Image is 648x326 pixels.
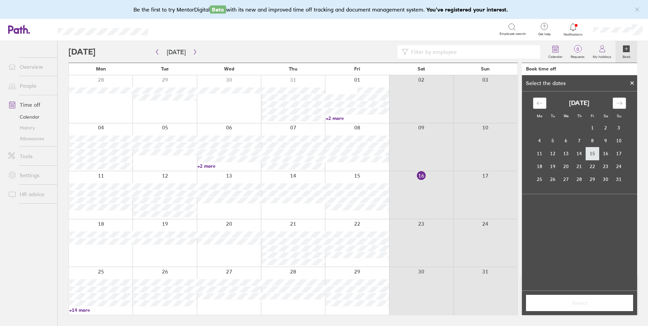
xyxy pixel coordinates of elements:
[408,45,536,58] input: Filter by employee
[526,91,633,194] div: Calendar
[567,41,589,63] a: 0Requests
[481,66,490,72] span: Sun
[537,114,542,118] small: Mo
[197,163,261,169] a: +2 more
[569,100,589,107] strong: [DATE]
[96,66,106,72] span: Mon
[586,147,599,160] td: Friday, August 15, 2025
[533,98,546,109] div: Move backward to switch to the previous month.
[573,147,586,160] td: Thursday, August 14, 2025
[161,66,169,72] span: Tue
[533,147,546,160] td: Monday, August 11, 2025
[612,173,626,186] td: Sunday, August 31, 2025
[354,66,360,72] span: Fri
[418,66,425,72] span: Sat
[591,114,594,118] small: Fr
[586,134,599,147] td: Friday, August 8, 2025
[612,160,626,173] td: Sunday, August 24, 2025
[3,79,57,93] a: People
[546,147,560,160] td: Tuesday, August 12, 2025
[326,115,389,121] a: +2 more
[3,187,57,201] a: HR advice
[426,6,508,13] b: You've registered your interest.
[599,173,612,186] td: Saturday, August 30, 2025
[546,173,560,186] td: Tuesday, August 26, 2025
[613,98,626,109] div: Move forward to switch to the next month.
[560,147,573,160] td: Wednesday, August 13, 2025
[612,134,626,147] td: Sunday, August 10, 2025
[599,147,612,160] td: Saturday, August 16, 2025
[533,160,546,173] td: Monday, August 18, 2025
[615,41,637,63] a: Book
[522,80,570,86] div: Select the dates
[560,134,573,147] td: Wednesday, August 6, 2025
[3,111,57,122] a: Calendar
[560,173,573,186] td: Wednesday, August 27, 2025
[564,114,569,118] small: We
[526,66,556,72] div: Book time off
[533,134,546,147] td: Monday, August 4, 2025
[533,173,546,186] td: Monday, August 25, 2025
[573,173,586,186] td: Thursday, August 28, 2025
[3,149,57,163] a: Tools
[224,66,234,72] span: Wed
[3,122,57,133] a: History
[577,114,582,118] small: Th
[289,66,297,72] span: Thu
[546,134,560,147] td: Tuesday, August 5, 2025
[586,160,599,173] td: Friday, August 22, 2025
[604,114,608,118] small: Sa
[533,32,555,36] span: Get help
[500,32,526,36] span: Employee search
[599,121,612,134] td: Saturday, August 2, 2025
[3,98,57,111] a: Time off
[3,168,57,182] a: Settings
[551,114,555,118] small: Tu
[599,134,612,147] td: Saturday, August 9, 2025
[531,300,628,306] span: Select
[573,134,586,147] td: Thursday, August 7, 2025
[599,160,612,173] td: Saturday, August 23, 2025
[560,160,573,173] td: Wednesday, August 20, 2025
[612,147,626,160] td: Sunday, August 17, 2025
[166,26,184,32] div: Search
[562,33,584,37] span: Notifications
[69,307,133,313] a: +14 more
[617,114,621,118] small: Su
[573,160,586,173] td: Thursday, August 21, 2025
[134,5,515,14] div: Be the first to try MentorDigital with its new and improved time off tracking and document manage...
[589,53,615,59] label: My holidays
[612,121,626,134] td: Sunday, August 3, 2025
[619,53,634,59] label: Book
[562,22,584,37] a: Notifications
[544,53,567,59] label: Calendar
[589,41,615,63] a: My holidays
[161,46,191,58] button: [DATE]
[526,295,633,311] button: Select
[567,53,589,59] label: Requests
[567,46,589,52] span: 0
[546,160,560,173] td: Tuesday, August 19, 2025
[544,41,567,63] a: Calendar
[210,5,226,14] span: Beta
[586,173,599,186] td: Friday, August 29, 2025
[586,121,599,134] td: Friday, August 1, 2025
[3,133,57,144] a: Allowances
[3,60,57,74] a: Overview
